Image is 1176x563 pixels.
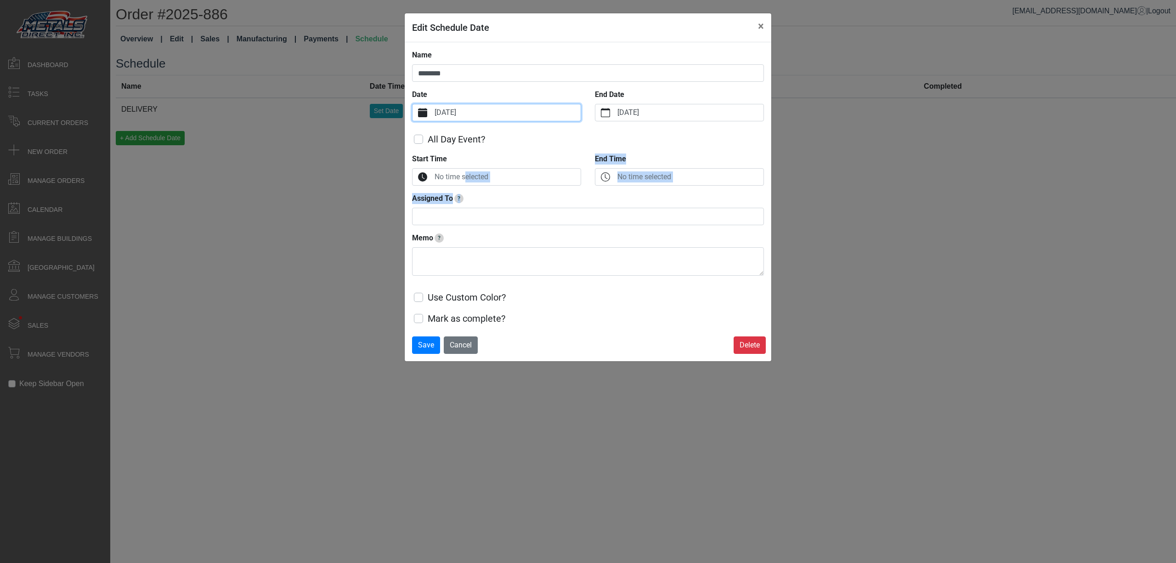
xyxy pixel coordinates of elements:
[413,169,433,185] button: clock fill
[412,336,440,354] button: Save
[412,233,433,242] strong: Memo
[412,194,453,203] strong: Assigned To
[751,13,771,39] button: Close
[412,21,489,34] h5: Edit Schedule Date
[413,104,433,121] button: calendar fill
[595,154,626,163] strong: End Time
[595,169,616,185] button: clock
[412,51,432,59] strong: Name
[454,194,464,203] span: Track who this date is assigned to this date - delviery driver, install crew, etc
[616,104,763,121] label: [DATE]
[433,169,581,185] label: No time selected
[595,104,616,121] button: calendar
[418,172,427,182] svg: clock fill
[444,336,478,354] button: Cancel
[595,90,624,99] strong: End Date
[418,108,427,117] svg: calendar fill
[412,90,427,99] strong: Date
[428,290,506,304] label: Use Custom Color?
[435,233,444,243] span: Notes or Instructions for date - ex. 'Date was rescheduled by vendor'
[616,169,763,185] label: No time selected
[428,312,505,325] label: Mark as complete?
[734,336,766,354] button: Delete
[601,108,610,117] svg: calendar
[433,104,581,121] label: [DATE]
[601,172,610,182] svg: clock
[412,154,447,163] strong: Start Time
[418,341,434,349] span: Save
[428,132,485,146] label: All Day Event?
